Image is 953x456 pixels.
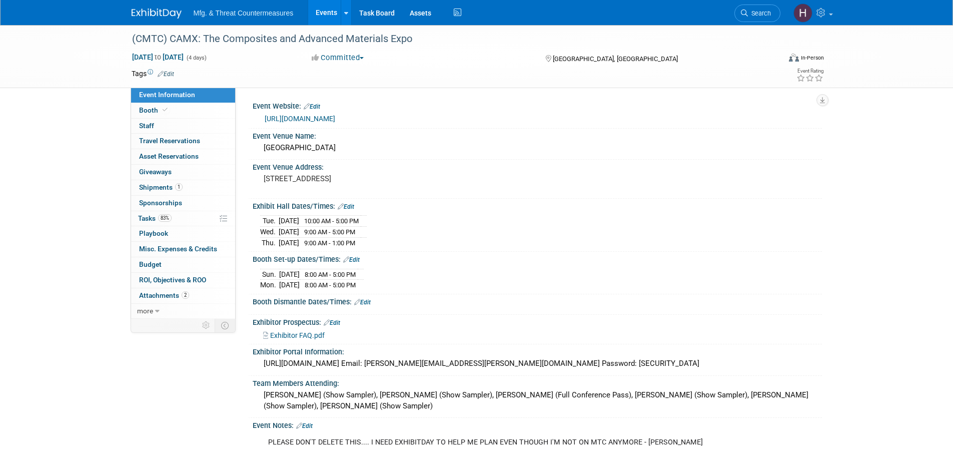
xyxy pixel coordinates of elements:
span: Shipments [139,183,183,191]
td: [DATE] [279,237,299,248]
a: Exhibitor FAQ.pdf [263,331,325,339]
span: Asset Reservations [139,152,199,160]
div: Event Venue Address: [253,160,822,172]
a: Booth [131,103,235,118]
span: [DATE] [DATE] [132,53,184,62]
span: 2 [182,291,189,299]
a: more [131,304,235,319]
a: Search [734,5,780,22]
span: 83% [158,214,172,222]
span: 10:00 AM - 5:00 PM [304,217,359,225]
a: Travel Reservations [131,134,235,149]
td: [DATE] [279,216,299,227]
a: Misc. Expenses & Credits [131,242,235,257]
a: Edit [296,422,313,429]
div: Exhibit Hall Dates/Times: [253,199,822,212]
td: Personalize Event Tab Strip [198,319,215,332]
span: [GEOGRAPHIC_DATA], [GEOGRAPHIC_DATA] [553,55,678,63]
td: Wed. [260,227,279,238]
i: Booth reservation complete [163,107,168,113]
div: Event Rating [796,69,823,74]
button: Committed [308,53,368,63]
span: 1 [175,183,183,191]
a: Attachments2 [131,288,235,303]
a: Playbook [131,226,235,241]
div: (CMTC) CAMX: The Composites and Advanced Materials Expo [129,30,765,48]
a: Edit [354,299,371,306]
span: Misc. Expenses & Credits [139,245,217,253]
td: Mon. [260,280,279,290]
td: Thu. [260,237,279,248]
div: Exhibitor Portal Information: [253,344,822,357]
div: [PERSON_NAME] (Show Sampler), [PERSON_NAME] (Show Sampler), [PERSON_NAME] (Full Conference Pass),... [260,387,814,414]
a: Edit [324,319,340,326]
td: [DATE] [279,280,300,290]
span: Playbook [139,229,168,237]
td: Tags [132,69,174,79]
span: 9:00 AM - 5:00 PM [304,228,355,236]
span: Booth [139,106,170,114]
span: Attachments [139,291,189,299]
td: [DATE] [279,227,299,238]
a: Edit [158,71,174,78]
span: more [137,307,153,315]
div: Event Notes: [253,418,822,431]
a: [URL][DOMAIN_NAME] [265,115,335,123]
td: Toggle Event Tabs [215,319,235,332]
div: Event Venue Name: [253,129,822,141]
span: Sponsorships [139,199,182,207]
span: (4 days) [186,55,207,61]
a: Tasks83% [131,211,235,226]
span: 8:00 AM - 5:00 PM [305,281,356,289]
td: Tue. [260,216,279,227]
a: Edit [343,256,360,263]
a: Staff [131,119,235,134]
div: [URL][DOMAIN_NAME] Email: [PERSON_NAME][EMAIL_ADDRESS][PERSON_NAME][DOMAIN_NAME] Password: [SECUR... [260,356,814,371]
img: Hillary Hawkins [793,4,812,23]
a: Budget [131,257,235,272]
span: Exhibitor FAQ.pdf [270,331,325,339]
img: ExhibitDay [132,9,182,19]
a: Giveaways [131,165,235,180]
span: 8:00 AM - 5:00 PM [305,271,356,278]
img: Format-Inperson.png [789,54,799,62]
div: Team Members Attending: [253,376,822,388]
td: [DATE] [279,269,300,280]
span: Travel Reservations [139,137,200,145]
pre: [STREET_ADDRESS] [264,174,479,183]
div: PLEASE DON'T DELETE THIS.... I NEED EXHIBITDAY TO HELP ME PLAN EVEN THOUGH I'M NOT ON MTC ANYMORE... [261,432,712,452]
a: Asset Reservations [131,149,235,164]
a: Event Information [131,88,235,103]
span: Staff [139,122,154,130]
span: Budget [139,260,162,268]
a: ROI, Objectives & ROO [131,273,235,288]
span: ROI, Objectives & ROO [139,276,206,284]
div: Event Website: [253,99,822,112]
a: Sponsorships [131,196,235,211]
div: [GEOGRAPHIC_DATA] [260,140,814,156]
div: Exhibitor Prospectus: [253,315,822,328]
div: Booth Set-up Dates/Times: [253,252,822,265]
span: Event Information [139,91,195,99]
div: Booth Dismantle Dates/Times: [253,294,822,307]
td: Sun. [260,269,279,280]
div: Event Format [721,52,824,67]
span: Mfg. & Threat Countermeasures [194,9,294,17]
span: 9:00 AM - 1:00 PM [304,239,355,247]
span: Tasks [138,214,172,222]
span: to [153,53,163,61]
a: Shipments1 [131,180,235,195]
a: Edit [338,203,354,210]
span: Giveaways [139,168,172,176]
div: In-Person [800,54,824,62]
a: Edit [304,103,320,110]
span: Search [748,10,771,17]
